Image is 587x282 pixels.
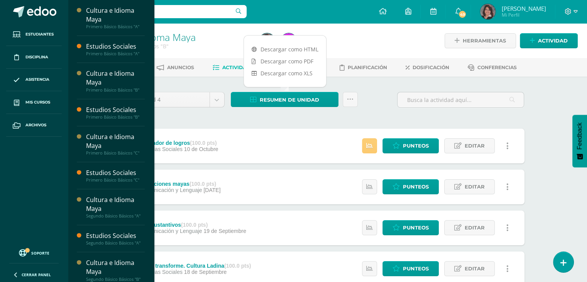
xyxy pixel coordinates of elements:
[25,54,48,60] span: Disciplina
[140,263,251,269] div: Carta transforme. Cultura Ladina
[468,61,517,74] a: Conferencias
[465,221,485,235] span: Editar
[576,122,583,149] span: Feedback
[382,261,439,276] a: Punteos
[131,92,224,107] a: Unidad 4
[86,240,145,246] div: Segundo Básico Básicos "A"
[6,91,62,114] a: Mis cursos
[86,133,145,156] a: Cultura e Idioma MayaPrimero Básico Básicos "C"
[140,187,202,193] span: Comunicación y Lenguaje
[189,181,216,187] strong: (100.0 pts)
[140,140,218,146] div: Indicador de logros
[403,139,429,153] span: Punteos
[244,43,326,55] a: Descargar como HTML
[6,46,62,69] a: Disciplina
[86,69,145,92] a: Cultura e Idioma MayaPrimero Básico Básicos "B"
[25,122,46,128] span: Archivos
[25,76,49,83] span: Asistencia
[403,221,429,235] span: Punteos
[25,31,54,37] span: Estudiantes
[224,263,251,269] strong: (100.0 pts)
[259,33,275,49] img: a4bb9d359e5d5e4554d6bc0912f995f6.png
[137,92,204,107] span: Unidad 4
[86,133,145,150] div: Cultura e Idioma Maya
[86,105,145,114] div: Estudios Sociales
[140,269,183,275] span: Ciencias Sociales
[480,4,496,19] img: a4bb9d359e5d5e4554d6bc0912f995f6.png
[86,42,145,56] a: Estudios SocialesPrimero Básico Básicos "A"
[244,67,326,79] a: Descargar como XLS
[86,277,145,282] div: Segundo Básico Básicos "B"
[403,180,429,194] span: Punteos
[22,272,51,277] span: Cerrar panel
[86,168,145,177] div: Estudios Sociales
[140,146,183,152] span: Ciencias Sociales
[538,34,568,48] span: Actividad
[9,247,59,258] a: Soporte
[140,222,246,228] div: Los sustantivos
[86,177,145,183] div: Primero Básico Básicos "C"
[465,180,485,194] span: Editar
[167,65,194,70] span: Anuncios
[86,114,145,120] div: Primero Básico Básicos "B"
[406,61,449,74] a: Dosificación
[86,87,145,93] div: Primero Básico Básicos "B"
[86,105,145,120] a: Estudios SocialesPrimero Básico Básicos "B"
[465,139,485,153] span: Editar
[86,42,145,51] div: Estudios Sociales
[231,92,338,107] a: Resumen de unidad
[445,33,516,48] a: Herramientas
[86,51,145,56] div: Primero Básico Básicos "A"
[86,258,145,276] div: Cultura e Idioma Maya
[501,12,546,18] span: Mi Perfil
[86,150,145,156] div: Primero Básico Básicos "C"
[6,114,62,137] a: Archivos
[281,33,296,49] img: d38d545d000d83443fe3b2cf71a75394.png
[181,222,208,228] strong: (100.0 pts)
[184,146,218,152] span: 10 de Octubre
[97,32,250,42] h1: Cultura e Idioma Maya
[31,250,49,256] span: Soporte
[25,99,50,105] span: Mis cursos
[157,61,194,74] a: Anuncios
[520,33,578,48] a: Actividad
[413,65,449,70] span: Dosificación
[398,92,524,107] input: Busca la actividad aquí...
[6,23,62,46] a: Estudiantes
[86,231,145,246] a: Estudios SocialesSegundo Básico Básicos "A"
[86,6,145,24] div: Cultura e Idioma Maya
[203,187,220,193] span: [DATE]
[203,228,246,234] span: 19 de Septiembre
[477,65,517,70] span: Conferencias
[244,55,326,67] a: Descargar como PDF
[73,5,247,18] input: Busca un usuario...
[97,42,250,50] div: Segundo Básico Básicos 'B'
[382,179,439,194] a: Punteos
[184,269,227,275] span: 18 de Septiembre
[382,138,439,153] a: Punteos
[403,262,429,276] span: Punteos
[458,10,467,19] span: 49
[213,61,256,74] a: Actividades
[6,69,62,92] a: Asistencia
[86,69,145,87] div: Cultura e Idioma Maya
[140,228,202,234] span: Comunicación y Lenguaje
[465,262,485,276] span: Editar
[340,61,387,74] a: Planificación
[572,115,587,167] button: Feedback - Mostrar encuesta
[348,65,387,70] span: Planificación
[222,65,256,70] span: Actividades
[260,93,319,107] span: Resumen de unidad
[190,140,217,146] strong: (100.0 pts)
[86,6,145,29] a: Cultura e Idioma MayaPrimero Básico Básicos "A"
[86,258,145,282] a: Cultura e Idioma MayaSegundo Básico Básicos "B"
[86,195,145,213] div: Cultura e Idioma Maya
[86,213,145,219] div: Segundo Básico Básicos "A"
[86,231,145,240] div: Estudios Sociales
[382,220,439,235] a: Punteos
[140,181,220,187] div: Narraciones mayas
[86,195,145,219] a: Cultura e Idioma MayaSegundo Básico Básicos "A"
[86,168,145,183] a: Estudios SocialesPrimero Básico Básicos "C"
[501,5,546,12] span: [PERSON_NAME]
[86,24,145,29] div: Primero Básico Básicos "A"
